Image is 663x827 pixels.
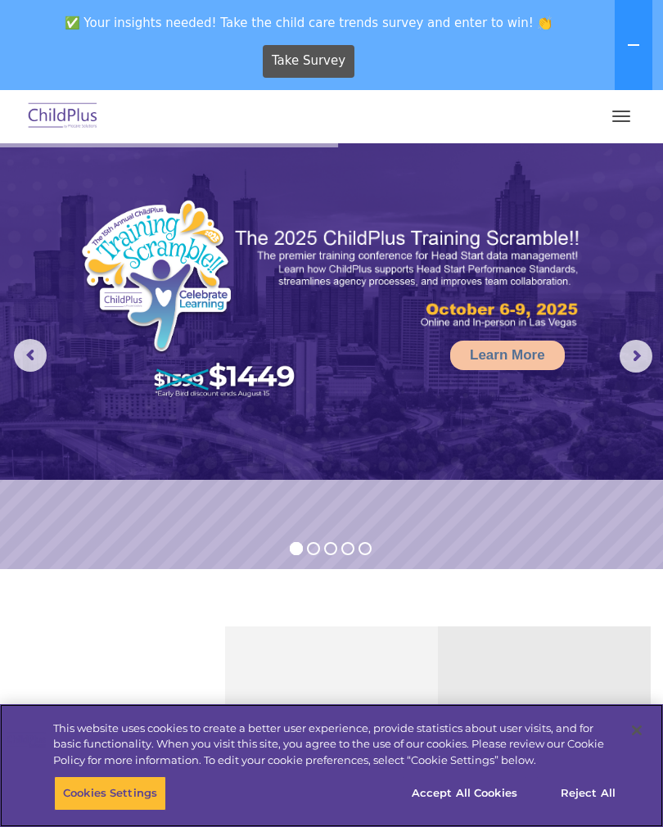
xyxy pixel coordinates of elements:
[272,47,345,75] span: Take Survey
[403,776,526,811] button: Accept All Cookies
[619,712,655,748] button: Close
[54,776,166,811] button: Cookies Settings
[7,7,611,38] span: ✅ Your insights needed! Take the child care trends survey and enter to win! 👏
[25,97,101,136] img: ChildPlus by Procare Solutions
[537,776,639,811] button: Reject All
[53,721,617,769] div: This website uses cookies to create a better user experience, provide statistics about user visit...
[263,45,355,78] a: Take Survey
[450,341,565,370] a: Learn More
